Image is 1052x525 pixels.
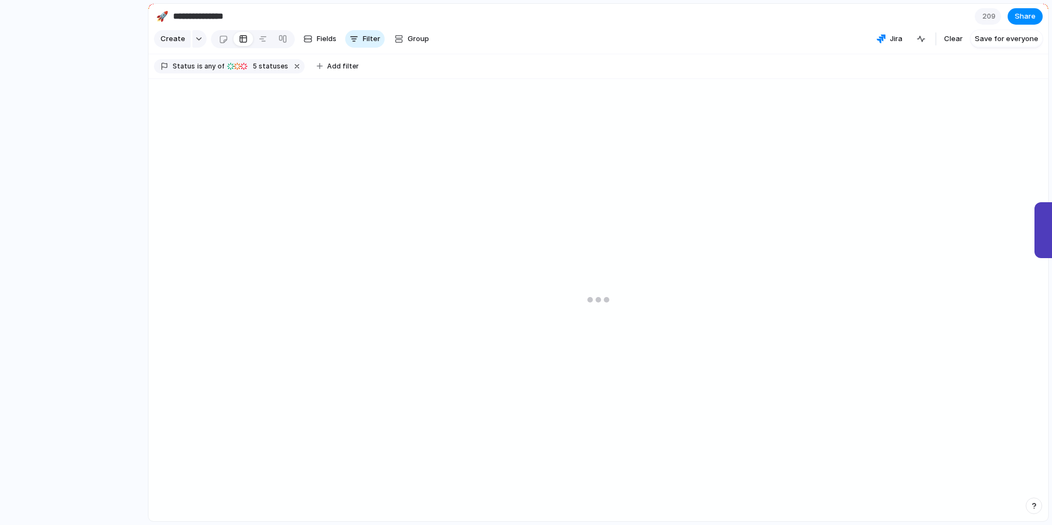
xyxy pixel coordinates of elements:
[872,31,907,47] button: Jira
[327,61,359,71] span: Add filter
[310,59,365,74] button: Add filter
[299,30,341,48] button: Fields
[173,61,195,71] span: Status
[249,62,259,70] span: 5
[153,8,171,25] button: 🚀
[408,33,429,44] span: Group
[225,60,290,72] button: 5 statuses
[940,30,967,48] button: Clear
[317,33,336,44] span: Fields
[195,60,226,72] button: isany of
[1008,8,1043,25] button: Share
[197,61,203,71] span: is
[890,33,902,44] span: Jira
[249,61,288,71] span: statuses
[203,61,224,71] span: any of
[1015,11,1036,22] span: Share
[156,9,168,24] div: 🚀
[345,30,385,48] button: Filter
[154,30,191,48] button: Create
[982,11,999,22] span: 209
[161,33,185,44] span: Create
[970,30,1043,48] button: Save for everyone
[944,33,963,44] span: Clear
[363,33,380,44] span: Filter
[389,30,434,48] button: Group
[975,33,1038,44] span: Save for everyone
